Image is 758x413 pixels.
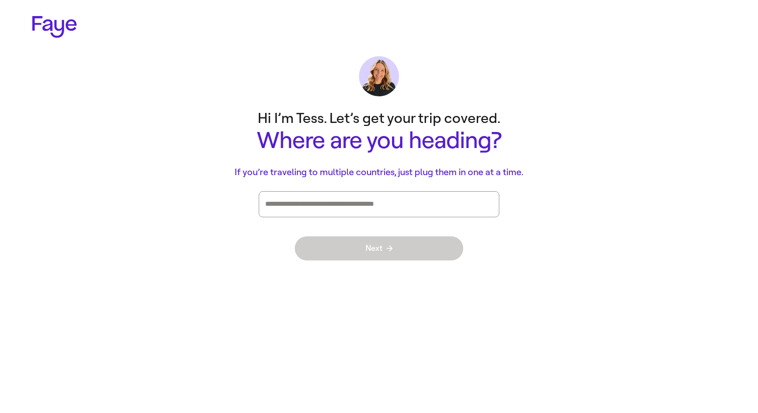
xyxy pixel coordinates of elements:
p: If you’re traveling to multiple countries, just plug them in one at a time. [178,166,580,179]
p: Hi I’m Tess. Let’s get your trip covered. [178,108,580,128]
h1: Where are you heading? [178,128,580,154]
span: Next [365,244,393,252]
button: Next [295,236,463,260]
div: Press enter after you type each destination [265,192,493,217]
